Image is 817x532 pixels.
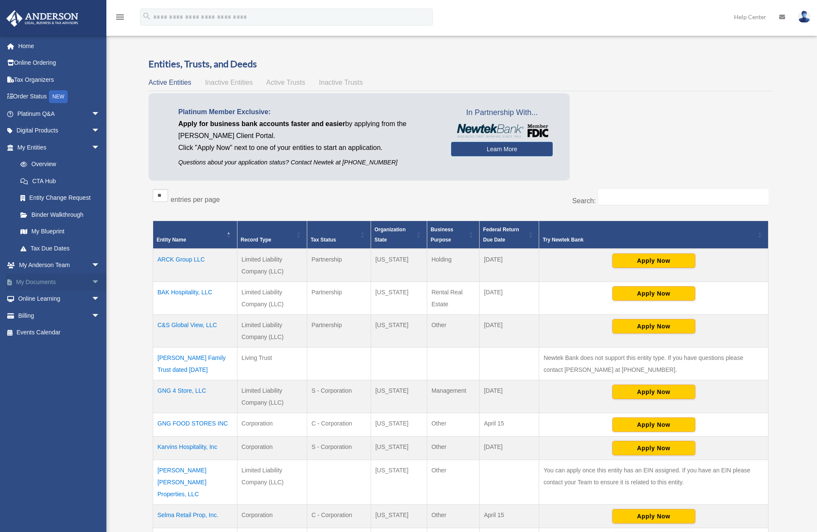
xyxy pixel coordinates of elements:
td: Limited Liability Company (LLC) [237,460,307,504]
td: [US_STATE] [371,380,427,413]
td: Other [427,413,479,436]
td: BAK Hospitality, LLC [153,282,237,314]
td: GNG FOOD STORES INC [153,413,237,436]
a: Overview [12,156,104,173]
a: Events Calendar [6,324,113,341]
td: [US_STATE] [371,460,427,504]
label: Search: [572,197,596,204]
td: April 15 [480,413,539,436]
a: My Documentsarrow_drop_down [6,273,113,290]
td: [PERSON_NAME] [PERSON_NAME] Properties, LLC [153,460,237,504]
span: Active Entities [149,79,191,86]
th: Entity Name: Activate to invert sorting [153,221,237,249]
td: [DATE] [480,380,539,413]
th: Business Purpose: Activate to sort [427,221,479,249]
div: NEW [49,90,68,103]
td: Other [427,436,479,460]
span: Organization State [374,227,406,243]
span: Inactive Entities [205,79,253,86]
button: Apply Now [612,441,695,455]
th: Federal Return Due Date: Activate to sort [480,221,539,249]
p: Questions about your application status? Contact Newtek at [PHONE_NUMBER] [178,157,438,168]
td: Limited Liability Company (LLC) [237,282,307,314]
h3: Entities, Trusts, and Deeds [149,58,773,71]
span: Active Trusts [266,79,306,86]
span: Apply for business bank accounts faster and easier [178,120,345,127]
a: My Entitiesarrow_drop_down [6,139,109,156]
td: Other [427,504,479,528]
p: by applying from the [PERSON_NAME] Client Portal. [178,118,438,142]
span: arrow_drop_down [91,122,109,140]
td: Corporation [237,436,307,460]
button: Apply Now [612,385,695,399]
span: Federal Return Due Date [483,227,519,243]
td: [DATE] [480,314,539,347]
td: Holding [427,249,479,282]
a: My Anderson Teamarrow_drop_down [6,257,113,274]
a: My Blueprint [12,223,109,240]
label: entries per page [171,196,220,203]
td: Karvins Hospitality, Inc [153,436,237,460]
td: Corporation [237,413,307,436]
td: [US_STATE] [371,314,427,347]
button: Apply Now [612,319,695,334]
a: Learn More [451,142,553,156]
span: Entity Name [157,237,186,243]
a: Tax Organizers [6,71,113,88]
span: Try Newtek Bank [543,235,755,245]
span: arrow_drop_down [91,273,109,291]
td: Limited Liability Company (LLC) [237,314,307,347]
td: April 15 [480,504,539,528]
td: Other [427,314,479,347]
button: Apply Now [612,417,695,432]
td: [DATE] [480,249,539,282]
img: Anderson Advisors Platinum Portal [4,10,81,27]
td: [US_STATE] [371,249,427,282]
td: [US_STATE] [371,504,427,528]
a: Entity Change Request [12,190,109,207]
span: In Partnership With... [451,106,553,120]
span: Tax Status [311,237,336,243]
img: NewtekBankLogoSM.png [455,124,548,138]
span: Business Purpose [431,227,453,243]
a: Order StatusNEW [6,88,113,106]
button: Apply Now [612,253,695,268]
p: Platinum Member Exclusive: [178,106,438,118]
td: GNG 4 Store, LLC [153,380,237,413]
td: [US_STATE] [371,436,427,460]
th: Try Newtek Bank : Activate to sort [539,221,768,249]
td: [PERSON_NAME] Family Trust dated [DATE] [153,347,237,380]
a: Digital Productsarrow_drop_down [6,122,113,139]
span: arrow_drop_down [91,139,109,156]
span: arrow_drop_down [91,257,109,274]
th: Tax Status: Activate to sort [307,221,371,249]
td: Other [427,460,479,504]
button: Apply Now [612,286,695,301]
td: [DATE] [480,436,539,460]
th: Organization State: Activate to sort [371,221,427,249]
button: Apply Now [612,509,695,523]
td: C - Corporation [307,504,371,528]
td: S - Corporation [307,380,371,413]
img: User Pic [798,11,811,23]
td: Management [427,380,479,413]
td: Living Trust [237,347,307,380]
td: Rental Real Estate [427,282,479,314]
a: Tax Due Dates [12,240,109,257]
td: [US_STATE] [371,413,427,436]
td: You can apply once this entity has an EIN assigned. If you have an EIN please contact your Team t... [539,460,768,504]
td: C&S Global View, LLC [153,314,237,347]
a: CTA Hub [12,173,109,190]
td: Selma Retail Prop, Inc. [153,504,237,528]
a: menu [115,15,125,22]
td: ARCK Group LLC [153,249,237,282]
td: Limited Liability Company (LLC) [237,249,307,282]
td: Partnership [307,282,371,314]
span: arrow_drop_down [91,307,109,325]
i: menu [115,12,125,22]
td: [DATE] [480,282,539,314]
a: Platinum Q&Aarrow_drop_down [6,105,113,122]
span: arrow_drop_down [91,290,109,308]
td: Newtek Bank does not support this entity type. If you have questions please contact [PERSON_NAME]... [539,347,768,380]
th: Record Type: Activate to sort [237,221,307,249]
